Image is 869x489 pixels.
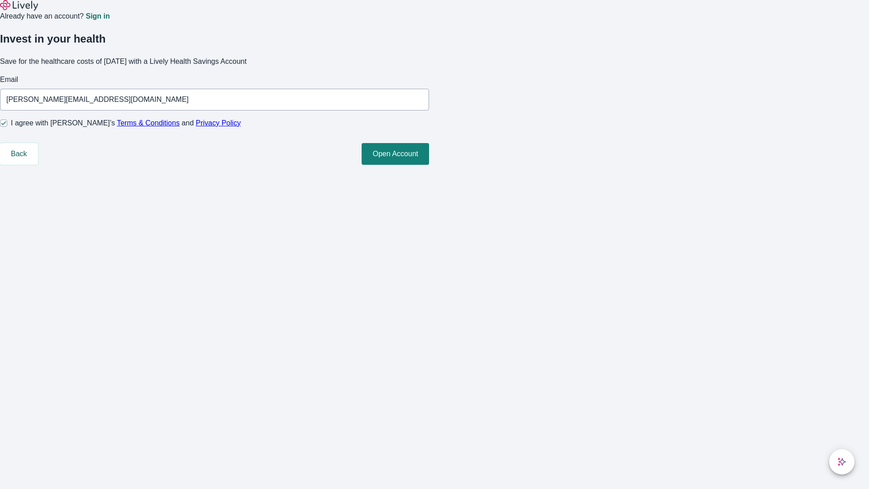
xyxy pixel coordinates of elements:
svg: Lively AI Assistant [837,457,846,466]
a: Terms & Conditions [117,119,180,127]
button: chat [829,449,855,475]
a: Sign in [86,13,110,20]
span: I agree with [PERSON_NAME]’s and [11,118,241,129]
a: Privacy Policy [196,119,241,127]
button: Open Account [362,143,429,165]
